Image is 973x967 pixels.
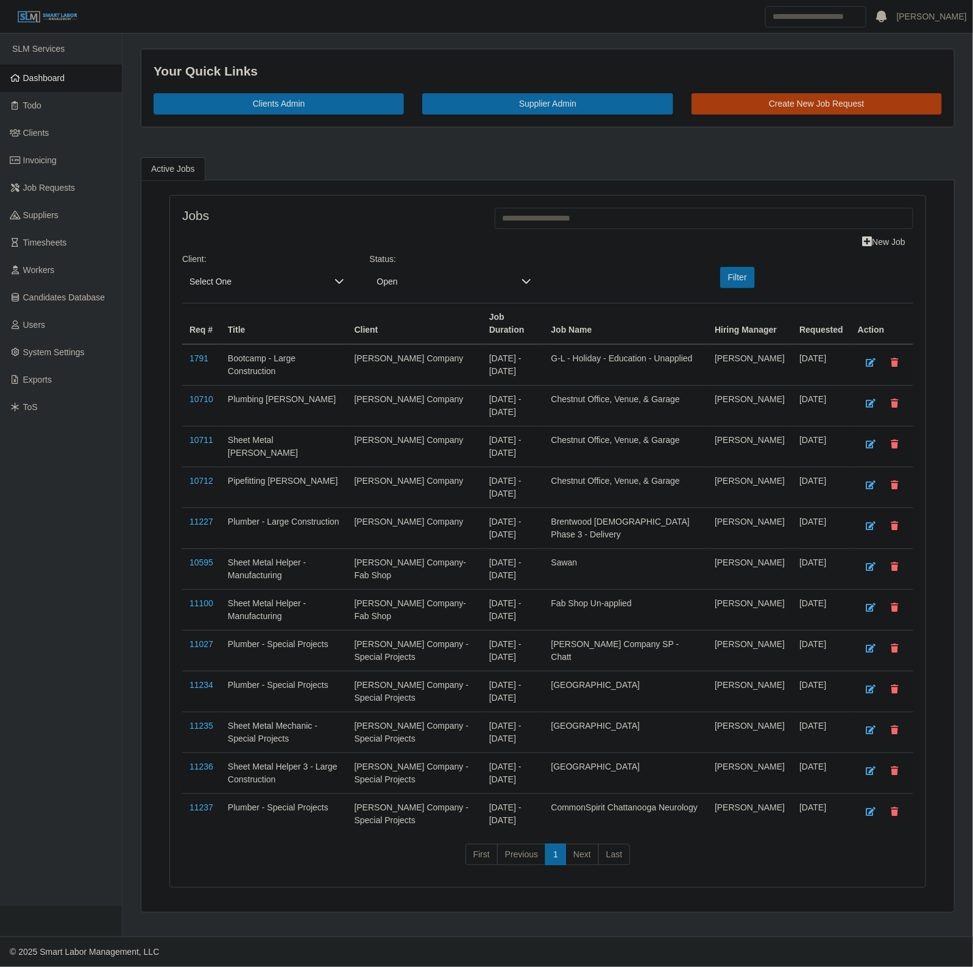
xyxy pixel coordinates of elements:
td: [DATE] - [DATE] [482,548,544,589]
td: Sheet Metal Helper 3 - Large Construction [221,753,347,793]
td: [PERSON_NAME] [707,671,792,712]
a: New Job [855,232,913,253]
a: 11227 [189,517,213,526]
td: [DATE] [792,671,851,712]
span: System Settings [23,347,85,357]
span: Users [23,320,46,330]
td: Plumber - Special Projects [221,671,347,712]
td: Chestnut Office, Venue, & Garage [544,467,708,508]
span: SLM Services [12,44,65,54]
td: [PERSON_NAME] [707,467,792,508]
label: Client: [182,253,207,266]
td: [DATE] [792,385,851,426]
td: [DATE] [792,426,851,467]
span: Clients [23,128,49,138]
td: [DATE] [792,467,851,508]
td: [DATE] [792,793,851,834]
img: SLM Logo [17,10,78,24]
td: Chestnut Office, Venue, & Garage [544,385,708,426]
span: © 2025 Smart Labor Management, LLC [10,947,159,957]
a: Active Jobs [141,157,205,181]
span: Timesheets [23,238,67,247]
td: [PERSON_NAME] Company [347,508,482,548]
td: [DATE] [792,630,851,671]
td: [DATE] [792,753,851,793]
a: 1 [545,844,566,866]
a: Supplier Admin [422,93,673,115]
td: [DATE] - [DATE] [482,426,544,467]
a: 10595 [189,558,213,567]
td: Sheet Metal [PERSON_NAME] [221,426,347,467]
a: Create New Job Request [692,93,942,115]
td: [GEOGRAPHIC_DATA] [544,712,708,753]
th: Job Duration [482,303,544,344]
th: Requested [792,303,851,344]
button: Filter [720,267,755,288]
h4: Jobs [182,208,476,223]
td: [DATE] - [DATE] [482,385,544,426]
a: 10711 [189,435,213,445]
td: Sheet Metal Helper - Manufacturing [221,589,347,630]
td: [PERSON_NAME] [707,548,792,589]
a: 11100 [189,598,213,608]
th: Action [851,303,913,344]
a: Clients Admin [154,93,404,115]
a: 10712 [189,476,213,486]
span: Job Requests [23,183,76,193]
td: [PERSON_NAME] Company [347,344,482,386]
td: [DATE] [792,548,851,589]
span: ToS [23,402,38,412]
td: [PERSON_NAME] [707,508,792,548]
td: [GEOGRAPHIC_DATA] [544,753,708,793]
td: Chestnut Office, Venue, & Garage [544,426,708,467]
td: Sheet Metal Helper - Manufacturing [221,548,347,589]
td: CommonSpirit Chattanooga Neurology [544,793,708,834]
input: Search [765,6,866,27]
a: 1791 [189,353,208,363]
a: 11235 [189,721,213,731]
td: G-L - Holiday - Education - Unapplied [544,344,708,386]
td: Plumber - Special Projects [221,630,347,671]
td: [DATE] - [DATE] [482,630,544,671]
td: [PERSON_NAME] Company - Special Projects [347,630,482,671]
th: Title [221,303,347,344]
td: [PERSON_NAME] Company- Fab Shop [347,589,482,630]
td: [DATE] - [DATE] [482,344,544,386]
a: 10710 [189,394,213,404]
span: Invoicing [23,155,57,165]
td: [DATE] - [DATE] [482,712,544,753]
td: [PERSON_NAME] [707,385,792,426]
td: [PERSON_NAME] Company [347,467,482,508]
td: [PERSON_NAME] Company [347,426,482,467]
td: [PERSON_NAME] Company SP - Chatt [544,630,708,671]
td: [GEOGRAPHIC_DATA] [544,671,708,712]
td: Pipefitting [PERSON_NAME] [221,467,347,508]
span: Open [370,271,515,293]
td: [DATE] - [DATE] [482,589,544,630]
td: [DATE] - [DATE] [482,671,544,712]
td: [PERSON_NAME] [707,630,792,671]
th: Hiring Manager [707,303,792,344]
td: Bootcamp - Large Construction [221,344,347,386]
td: Plumbing [PERSON_NAME] [221,385,347,426]
a: 11027 [189,639,213,649]
td: [DATE] - [DATE] [482,753,544,793]
td: [PERSON_NAME] [707,712,792,753]
td: [PERSON_NAME] Company [347,385,482,426]
th: Client [347,303,482,344]
td: Brentwood [DEMOGRAPHIC_DATA] Phase 3 - Delivery [544,508,708,548]
td: [PERSON_NAME] [707,589,792,630]
span: Candidates Database [23,292,105,302]
td: [DATE] [792,589,851,630]
td: [PERSON_NAME] Company- Fab Shop [347,548,482,589]
td: Plumber - Large Construction [221,508,347,548]
td: [DATE] - [DATE] [482,467,544,508]
a: 11236 [189,762,213,771]
label: Status: [370,253,397,266]
a: [PERSON_NAME] [897,10,967,23]
span: Workers [23,265,55,275]
th: Job Name [544,303,708,344]
span: Exports [23,375,52,384]
span: Dashboard [23,73,65,83]
span: Suppliers [23,210,58,220]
